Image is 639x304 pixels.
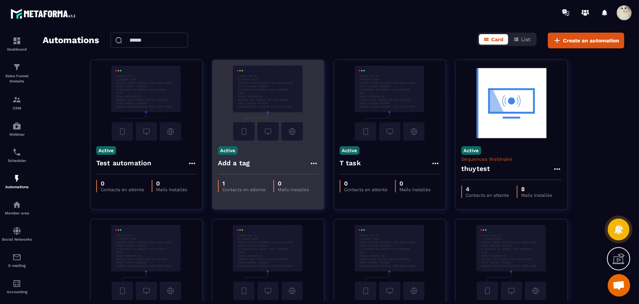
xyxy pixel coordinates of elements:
[340,146,359,155] p: Active
[278,180,309,187] p: 0
[2,264,32,268] p: E-mailing
[399,187,430,192] p: Mails installés
[461,225,562,300] img: automation-background
[12,121,21,130] img: automations
[548,33,624,48] button: Create an automation
[218,158,250,168] h4: Add a tag
[340,225,440,300] img: automation-background
[2,159,32,163] p: Scheduler
[12,148,21,157] img: scheduler
[12,226,21,235] img: social-network
[461,146,481,155] p: Active
[521,186,552,193] p: 8
[2,290,32,294] p: Accounting
[12,36,21,45] img: formation
[101,187,144,192] p: Contacts en attente
[344,187,387,192] p: Contacts en attente
[344,180,387,187] p: 0
[521,193,552,198] p: Mails installés
[101,180,144,187] p: 0
[156,180,187,187] p: 0
[521,36,530,42] span: List
[96,66,197,141] img: automation-background
[278,187,309,192] p: Mails installés
[2,185,32,189] p: Automations
[12,253,21,262] img: email
[340,66,440,141] img: automation-background
[2,273,32,300] a: accountantaccountantAccounting
[12,95,21,104] img: formation
[12,174,21,183] img: automations
[2,168,32,195] a: automationsautomationsAutomations
[2,57,32,90] a: formationformationSales Funnel Website
[479,34,508,45] button: Card
[466,193,509,198] p: Contacts en attente
[2,247,32,273] a: emailemailE-mailing
[340,158,361,168] h4: T task
[461,163,490,174] h4: thuytest
[563,37,619,44] span: Create an automation
[2,116,32,142] a: automationsautomationsWebinar
[2,106,32,110] p: CRM
[608,274,630,297] div: Mở cuộc trò chuyện
[2,237,32,241] p: Social Networks
[2,90,32,116] a: formationformationCRM
[461,66,562,141] img: automation-background
[461,156,562,162] p: Séquences Webinaire
[12,279,21,288] img: accountant
[96,146,116,155] p: Active
[2,31,32,57] a: formationformationDashboard
[399,180,430,187] p: 0
[218,225,318,300] img: automation-background
[222,187,266,192] p: Contacts en attente
[2,211,32,215] p: Member area
[12,200,21,209] img: automations
[2,195,32,221] a: automationsautomationsMember area
[2,221,32,247] a: social-networksocial-networkSocial Networks
[96,225,197,300] img: automation-background
[2,47,32,51] p: Dashboard
[2,73,32,84] p: Sales Funnel Website
[10,7,78,21] img: logo
[222,180,266,187] p: 1
[96,158,152,168] h4: Test automation
[491,36,503,42] span: Card
[509,34,535,45] button: List
[43,33,99,48] h2: Automations
[2,132,32,136] p: Webinar
[218,66,318,141] img: automation-background
[218,146,238,155] p: Active
[2,142,32,168] a: schedulerschedulerScheduler
[12,63,21,72] img: formation
[466,186,509,193] p: 4
[156,187,187,192] p: Mails installés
